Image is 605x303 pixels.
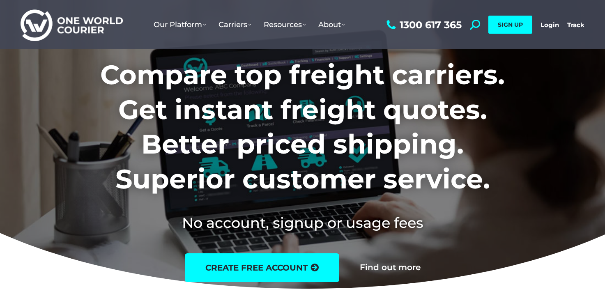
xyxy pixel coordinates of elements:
a: About [312,12,351,37]
a: Our Platform [147,12,212,37]
span: About [318,20,345,29]
span: Resources [264,20,306,29]
h1: Compare top freight carriers. Get instant freight quotes. Better priced shipping. Superior custom... [46,57,559,196]
a: Resources [258,12,312,37]
span: SIGN UP [498,21,523,28]
h2: No account, signup or usage fees [46,213,559,233]
a: Carriers [212,12,258,37]
a: Track [567,21,584,29]
span: Our Platform [154,20,206,29]
a: 1300 617 365 [384,20,462,30]
span: Carriers [219,20,251,29]
a: SIGN UP [488,16,532,34]
img: One World Courier [21,8,123,41]
a: create free account [185,253,339,282]
a: Find out more [360,263,421,272]
a: Login [541,21,559,29]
